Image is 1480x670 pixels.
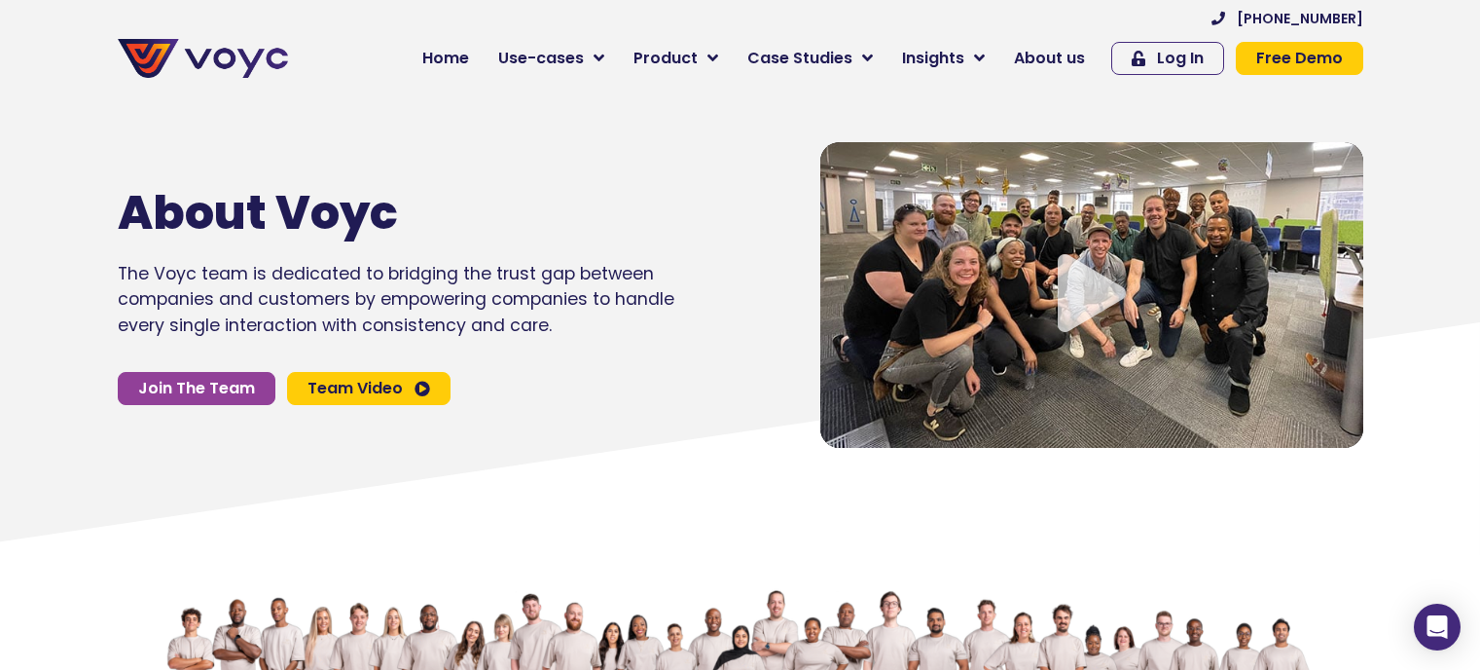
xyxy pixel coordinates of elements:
a: Product [619,39,733,78]
a: Case Studies [733,39,887,78]
span: Home [422,47,469,70]
span: About us [1014,47,1085,70]
span: Join The Team [138,381,255,396]
a: About us [999,39,1100,78]
span: Case Studies [747,47,852,70]
a: [PHONE_NUMBER] [1211,12,1363,25]
a: Log In [1111,42,1224,75]
a: Team Video [287,372,451,405]
span: Product [633,47,698,70]
a: Free Demo [1236,42,1363,75]
span: Team Video [307,381,403,396]
p: The Voyc team is dedicated to bridging the trust gap between companies and customers by empowerin... [118,261,674,338]
span: Log In [1157,51,1204,66]
a: Home [408,39,484,78]
span: [PHONE_NUMBER] [1237,12,1363,25]
h1: About Voyc [118,185,616,242]
div: Open Intercom Messenger [1414,604,1461,651]
div: Video play button [1053,254,1131,335]
a: Insights [887,39,999,78]
span: Insights [902,47,964,70]
a: Use-cases [484,39,619,78]
img: voyc-full-logo [118,39,288,78]
span: Free Demo [1256,51,1343,66]
a: Join The Team [118,372,275,405]
span: Use-cases [498,47,584,70]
